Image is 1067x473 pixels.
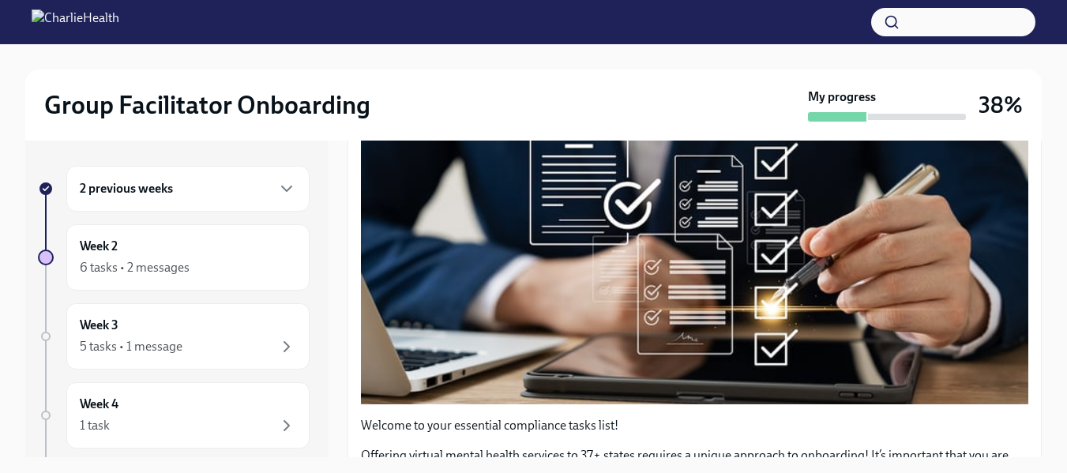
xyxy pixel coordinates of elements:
[38,382,310,449] a: Week 41 task
[361,56,1028,404] button: Zoom image
[361,417,1028,434] p: Welcome to your essential compliance tasks list!
[66,166,310,212] div: 2 previous weeks
[38,303,310,370] a: Week 35 tasks • 1 message
[80,396,118,413] h6: Week 4
[38,224,310,291] a: Week 26 tasks • 2 messages
[80,417,110,434] div: 1 task
[44,89,370,121] h2: Group Facilitator Onboarding
[32,9,119,35] img: CharlieHealth
[979,91,1023,119] h3: 38%
[80,317,118,334] h6: Week 3
[80,259,190,276] div: 6 tasks • 2 messages
[80,238,118,255] h6: Week 2
[80,338,182,355] div: 5 tasks • 1 message
[808,88,876,106] strong: My progress
[80,180,173,197] h6: 2 previous weeks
